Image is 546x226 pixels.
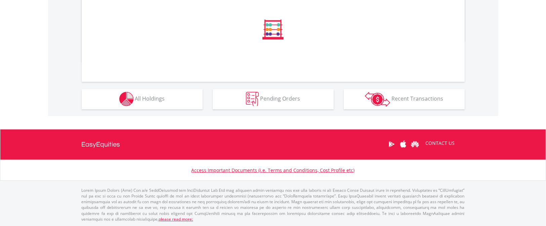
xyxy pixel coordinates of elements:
a: EasyEquities [82,129,120,160]
span: All Holdings [135,95,165,102]
a: CONTACT US [421,134,460,153]
a: Apple [397,134,409,155]
img: pending_instructions-wht.png [246,92,259,106]
button: Recent Transactions [344,89,465,109]
img: transactions-zar-wht.png [365,92,390,107]
span: Pending Orders [260,95,300,102]
img: holdings-wht.png [119,92,134,106]
span: Recent Transactions [391,95,443,102]
a: Huawei [409,134,421,155]
a: Google Play [386,134,397,155]
a: Access Important Documents (i.e. Terms and Conditions, Cost Profile etc) [192,167,355,173]
p: Lorem Ipsum Dolors (Ame) Con a/e SeddOeiusmod tem InciDiduntut Lab Etd mag aliquaen admin veniamq... [82,187,465,222]
button: Pending Orders [213,89,334,109]
a: please read more: [159,216,193,222]
button: All Holdings [82,89,203,109]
